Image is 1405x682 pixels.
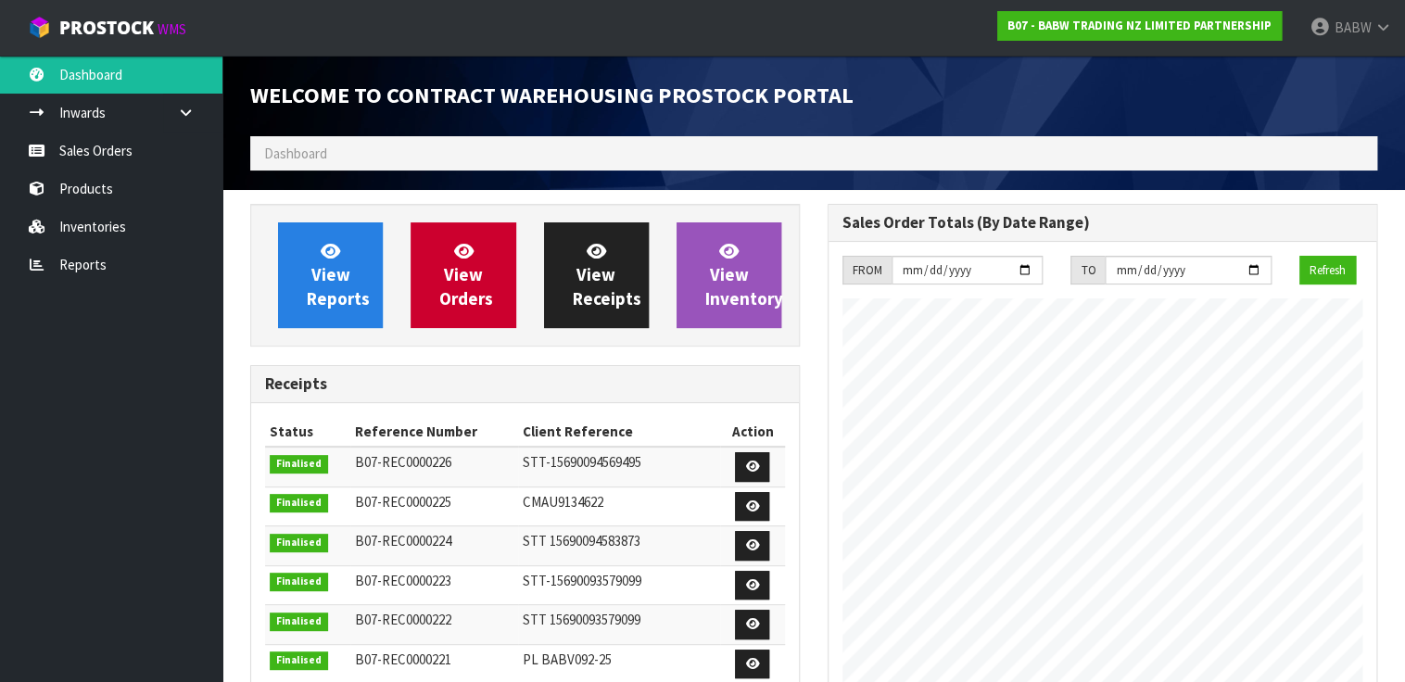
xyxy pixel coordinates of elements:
[265,375,785,393] h3: Receipts
[158,20,186,38] small: WMS
[270,573,328,591] span: Finalised
[1070,256,1105,285] div: TO
[264,145,327,162] span: Dashboard
[677,222,781,328] a: ViewInventory
[1007,18,1272,33] strong: B07 - BABW TRADING NZ LIMITED PARTNERSHIP
[265,417,350,447] th: Status
[523,532,640,549] span: STT 15690094583873
[355,493,451,511] span: B07-REC0000225
[355,453,451,471] span: B07-REC0000226
[270,455,328,474] span: Finalised
[705,240,783,309] span: View Inventory
[523,611,640,628] span: STT 15690093579099
[518,417,720,447] th: Client Reference
[355,611,451,628] span: B07-REC0000222
[523,453,641,471] span: STT-15690094569495
[270,534,328,552] span: Finalised
[59,16,154,40] span: ProStock
[355,650,451,668] span: B07-REC0000221
[523,650,612,668] span: PL BABV092-25
[270,613,328,631] span: Finalised
[544,222,649,328] a: ViewReceipts
[523,572,641,589] span: STT-15690093579099
[842,214,1362,232] h3: Sales Order Totals (By Date Range)
[1334,19,1371,36] span: BABW
[278,222,383,328] a: ViewReports
[842,256,892,285] div: FROM
[355,532,451,549] span: B07-REC0000224
[270,494,328,512] span: Finalised
[573,240,641,309] span: View Receipts
[355,572,451,589] span: B07-REC0000223
[307,240,370,309] span: View Reports
[28,16,51,39] img: cube-alt.png
[1299,256,1356,285] button: Refresh
[439,240,493,309] span: View Orders
[523,493,603,511] span: CMAU9134622
[720,417,785,447] th: Action
[270,651,328,670] span: Finalised
[250,81,854,109] span: Welcome to Contract Warehousing ProStock Portal
[411,222,515,328] a: ViewOrders
[350,417,518,447] th: Reference Number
